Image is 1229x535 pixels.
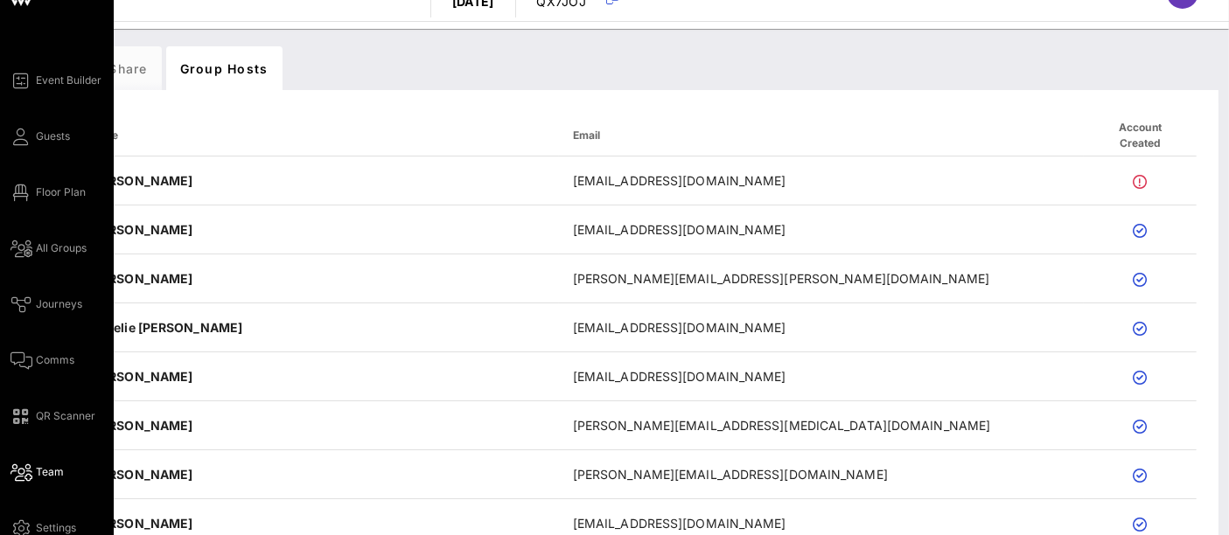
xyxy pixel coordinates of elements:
[36,184,86,200] span: Floor Plan
[74,401,559,450] td: [PERSON_NAME]
[36,73,101,88] span: Event Builder
[559,205,1084,254] td: [EMAIL_ADDRESS][DOMAIN_NAME]
[10,462,64,483] a: Team
[36,296,82,312] span: Journeys
[559,352,1084,401] td: [EMAIL_ADDRESS][DOMAIN_NAME]
[74,205,559,254] td: [PERSON_NAME]
[10,350,74,371] a: Comms
[559,156,1084,205] td: [EMAIL_ADDRESS][DOMAIN_NAME]
[10,406,95,427] a: QR Scanner
[559,303,1084,352] td: [EMAIL_ADDRESS][DOMAIN_NAME]
[74,156,559,205] td: [PERSON_NAME]
[559,115,1084,156] th: Email
[36,464,64,480] span: Team
[36,240,87,256] span: All Groups
[10,294,82,315] a: Journeys
[559,254,1084,303] td: [PERSON_NAME][EMAIL_ADDRESS][PERSON_NAME][DOMAIN_NAME]
[1084,115,1197,156] th: Account Created
[74,115,559,156] th: Name
[10,70,101,91] a: Event Builder
[559,450,1084,499] td: [PERSON_NAME][EMAIL_ADDRESS][DOMAIN_NAME]
[74,303,559,352] td: Ophelie [PERSON_NAME]
[10,238,87,259] a: All Groups
[36,129,70,144] span: Guests
[10,182,86,203] a: Floor Plan
[74,254,559,303] td: [PERSON_NAME]
[559,401,1084,450] td: [PERSON_NAME][EMAIL_ADDRESS][MEDICAL_DATA][DOMAIN_NAME]
[36,408,95,424] span: QR Scanner
[36,352,74,368] span: Comms
[74,352,559,401] td: [PERSON_NAME]
[74,450,559,499] td: [PERSON_NAME]
[166,46,283,90] div: Group Hosts
[10,126,70,147] a: Guests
